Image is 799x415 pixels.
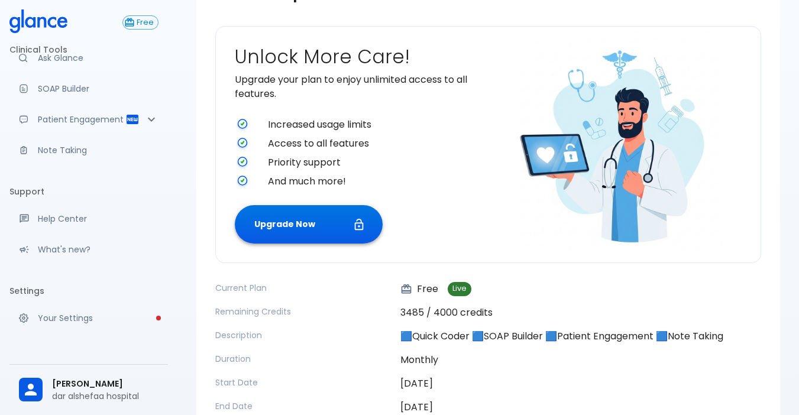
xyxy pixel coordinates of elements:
img: doctor-unlocking-care [506,31,729,255]
li: Settings [9,277,168,305]
p: Duration [215,353,391,365]
span: Free [132,18,158,27]
button: Upgrade Now [235,205,383,244]
time: [DATE] [400,377,433,390]
p: Free [400,282,438,296]
p: Upgrade your plan to enjoy unlimited access to all features. [235,73,484,101]
span: Increased usage limits [268,118,484,132]
a: Docugen: Compose a clinical documentation in seconds [9,76,168,102]
time: [DATE] [400,400,433,414]
span: And much more! [268,174,484,189]
button: Free [122,15,158,30]
p: 🟦Quick Coder 🟦SOAP Builder 🟦Patient Engagement 🟦Note Taking [400,329,761,343]
div: [PERSON_NAME]dar alshefaa hospital [9,369,168,410]
p: dar alshefaa hospital [52,390,158,402]
p: Patient Engagement [38,114,125,125]
p: SOAP Builder [38,83,158,95]
p: End Date [215,400,391,412]
p: Help Center [38,213,158,225]
p: Note Taking [38,144,158,156]
span: [PERSON_NAME] [52,378,158,390]
p: 3485 / 4000 credits [400,306,761,320]
p: Monthly [400,353,761,367]
div: Recent updates and feature releases [9,236,168,262]
li: Clinical Tools [9,35,168,64]
p: Description [215,329,391,341]
a: Advanced note-taking [9,137,168,163]
span: Live [448,284,471,293]
span: Access to all features [268,137,484,151]
a: Click to view or change your subscription [122,15,168,30]
a: Please complete account setup [9,305,168,331]
p: What's new? [38,244,158,255]
p: Remaining Credits [215,306,391,317]
span: Priority support [268,155,484,170]
h2: Unlock More Care! [235,46,484,68]
p: Start Date [215,377,391,388]
div: Patient Reports & Referrals [9,106,168,132]
p: Current Plan [215,282,391,294]
a: Get help from our support team [9,206,168,232]
p: Your Settings [38,312,158,324]
li: Support [9,177,168,206]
